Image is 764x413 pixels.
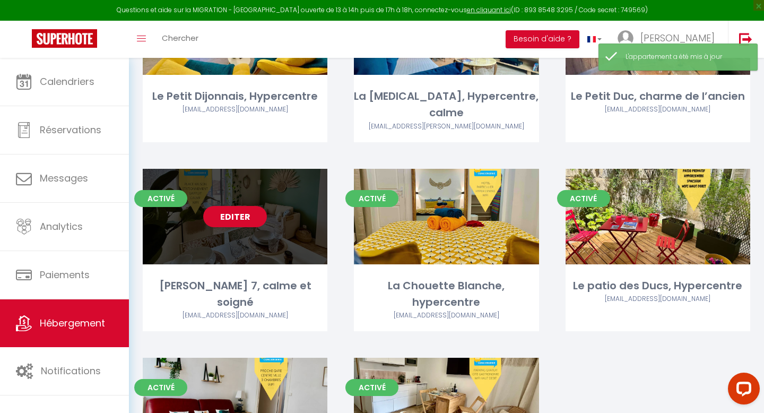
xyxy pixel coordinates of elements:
div: Airbnb [354,311,539,321]
a: Editer [203,206,267,227]
span: [PERSON_NAME] [640,31,715,45]
span: Activé [134,379,187,396]
span: Activé [345,379,398,396]
div: Le Petit Duc, charme de l’ancien [566,88,750,105]
img: Super Booking [32,29,97,48]
div: [PERSON_NAME] 7, calme et soigné [143,278,327,311]
div: La Chouette Blanche, hypercentre [354,278,539,311]
img: logout [739,32,752,46]
span: Réservations [40,123,101,136]
span: Activé [557,190,610,207]
div: Airbnb [143,105,327,115]
div: Le patio des Ducs, Hypercentre [566,278,750,294]
span: Analytics [40,220,83,233]
span: Chercher [162,32,198,44]
span: Notifications [41,364,101,377]
div: Le Petit Dijonnais, Hypercentre [143,88,327,105]
img: ... [618,30,633,46]
span: Paiements [40,268,90,281]
a: en cliquant ici [467,5,511,14]
a: ... [PERSON_NAME] [610,21,728,58]
div: Airbnb [354,122,539,132]
div: Airbnb [143,311,327,321]
div: L'appartement a été mis à jour [626,52,746,62]
div: Airbnb [566,105,750,115]
span: Messages [40,171,88,185]
div: Airbnb [566,294,750,304]
iframe: LiveChat chat widget [719,368,764,413]
span: Activé [345,190,398,207]
span: Hébergement [40,316,105,330]
a: Editer [626,206,690,227]
span: Activé [134,190,187,207]
button: Besoin d'aide ? [506,30,579,48]
span: Calendriers [40,75,94,88]
a: Editer [414,206,478,227]
a: Chercher [154,21,206,58]
div: La [MEDICAL_DATA], Hypercentre, calme [354,88,539,122]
